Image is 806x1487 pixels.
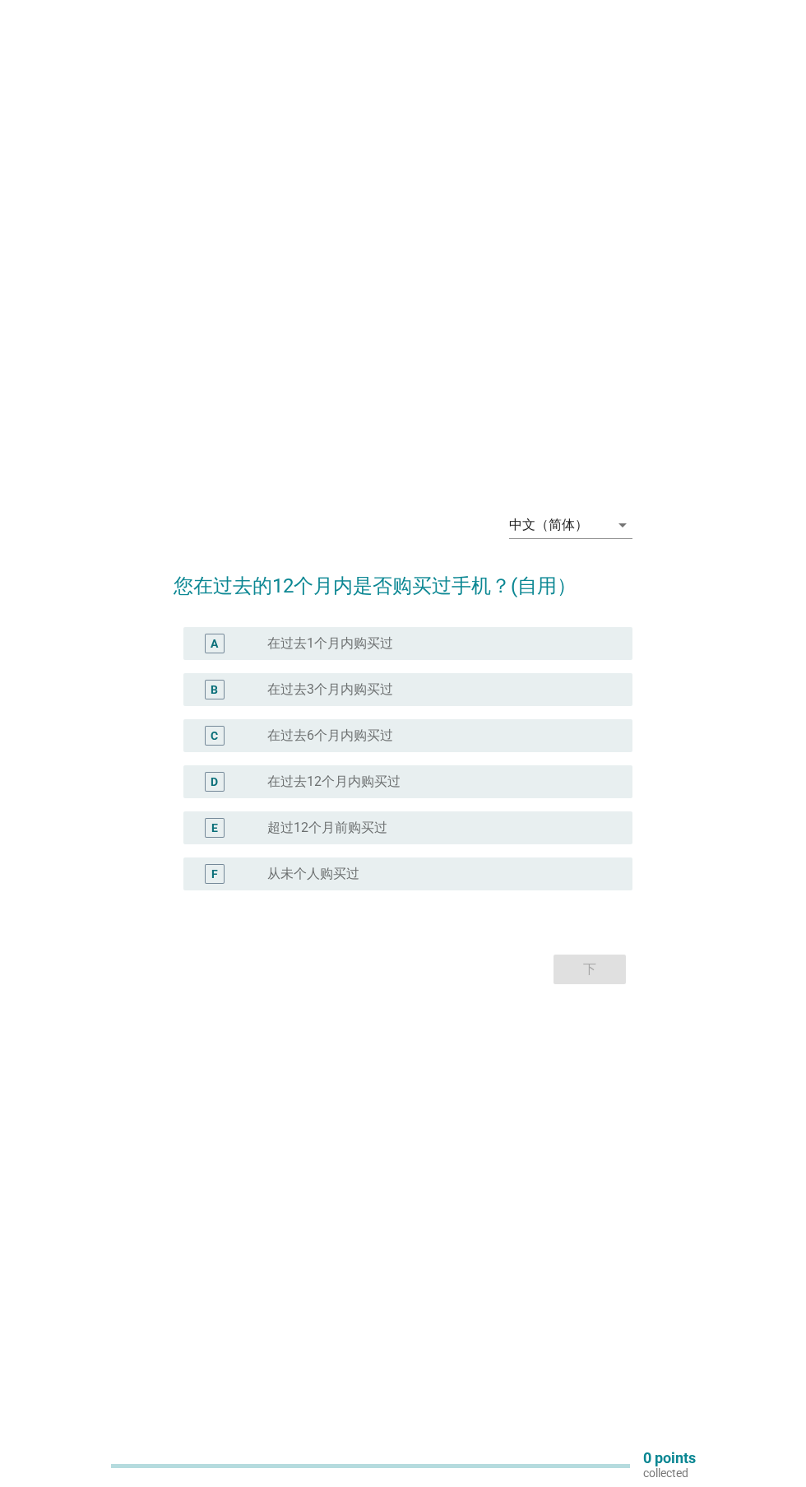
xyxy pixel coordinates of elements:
[643,1466,696,1480] p: collected
[509,518,588,532] div: 中文（简体）
[267,635,393,652] label: 在过去1个月内购买过
[211,634,218,652] div: A
[267,866,359,882] label: 从未个人购买过
[267,681,393,698] label: 在过去3个月内购买过
[211,681,218,698] div: B
[174,555,632,601] h2: 您在过去的12个月内是否购买过手机？(自用）
[211,865,218,882] div: F
[267,820,387,836] label: 超过12个月前购买过
[211,819,218,836] div: E
[267,774,401,790] label: 在过去12个月内购买过
[643,1451,696,1466] p: 0 points
[211,727,218,744] div: C
[267,727,393,744] label: 在过去6个月内购买过
[613,515,632,535] i: arrow_drop_down
[211,773,218,790] div: D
